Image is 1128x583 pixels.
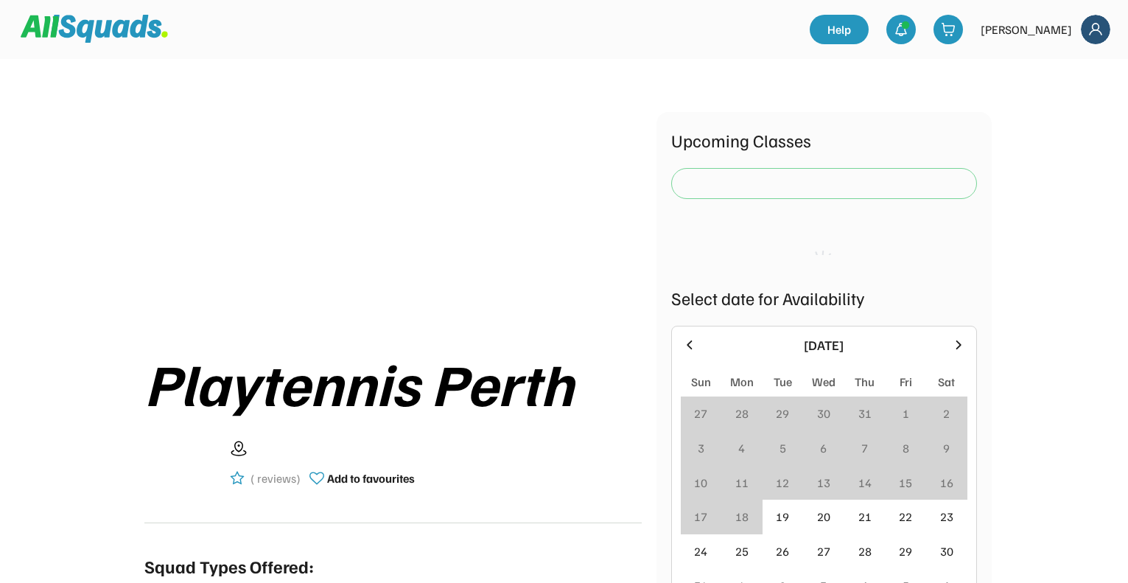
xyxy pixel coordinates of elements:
[943,405,950,422] div: 2
[899,474,912,492] div: 15
[251,469,301,487] div: ( reviews)
[817,508,830,526] div: 20
[780,439,786,457] div: 5
[1081,15,1110,44] img: Frame%2018.svg
[820,439,827,457] div: 6
[776,508,789,526] div: 19
[855,373,875,391] div: Thu
[735,542,749,560] div: 25
[706,335,942,355] div: [DATE]
[735,474,749,492] div: 11
[810,15,869,44] a: Help
[21,15,168,43] img: Squad%20Logo.svg
[817,474,830,492] div: 13
[694,474,707,492] div: 10
[858,542,872,560] div: 28
[899,508,912,526] div: 22
[940,474,953,492] div: 16
[694,542,707,560] div: 24
[858,474,872,492] div: 14
[671,127,977,153] div: Upcoming Classes
[691,373,711,391] div: Sun
[903,439,909,457] div: 8
[735,405,749,422] div: 28
[894,22,908,37] img: bell-03%20%281%29.svg
[698,439,704,457] div: 3
[671,284,977,311] div: Select date for Availability
[812,373,836,391] div: Wed
[144,427,218,500] img: yH5BAEAAAAALAAAAAABAAEAAAIBRAA7
[903,405,909,422] div: 1
[817,405,830,422] div: 30
[144,350,642,415] div: Playtennis Perth
[776,405,789,422] div: 29
[858,405,872,422] div: 31
[981,21,1072,38] div: [PERSON_NAME]
[940,542,953,560] div: 30
[694,405,707,422] div: 27
[735,508,749,526] div: 18
[738,439,745,457] div: 4
[941,22,956,37] img: shopping-cart-01%20%281%29.svg
[694,508,707,526] div: 17
[940,508,953,526] div: 23
[144,553,314,579] div: Squad Types Offered:
[817,542,830,560] div: 27
[899,542,912,560] div: 29
[900,373,912,391] div: Fri
[943,439,950,457] div: 9
[858,508,872,526] div: 21
[776,542,789,560] div: 26
[861,439,868,457] div: 7
[776,474,789,492] div: 12
[938,373,955,391] div: Sat
[774,373,792,391] div: Tue
[190,112,595,332] img: yH5BAEAAAAALAAAAAABAAEAAAIBRAA7
[730,373,754,391] div: Mon
[327,469,415,487] div: Add to favourites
